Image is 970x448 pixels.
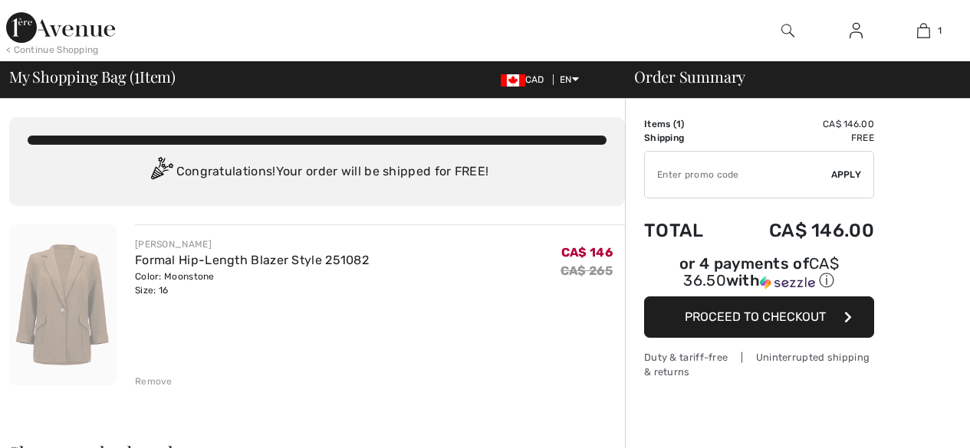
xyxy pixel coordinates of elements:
[135,253,369,267] a: Formal Hip-Length Blazer Style 251082
[146,157,176,188] img: Congratulation2.svg
[727,117,874,131] td: CA$ 146.00
[6,12,115,43] img: 1ère Avenue
[6,43,99,57] div: < Continue Shopping
[872,402,955,440] iframe: Opens a widget where you can find more information
[685,309,826,324] span: Proceed to Checkout
[850,21,863,40] img: My Info
[727,131,874,145] td: Free
[645,152,831,198] input: Promo code
[561,263,613,278] s: CA$ 265
[501,74,525,87] img: Canadian Dollar
[837,21,875,41] a: Sign In
[644,131,727,145] td: Shipping
[501,74,551,85] span: CAD
[644,257,874,296] div: or 4 payments ofCA$ 36.50withSezzle Click to learn more about Sezzle
[938,24,942,38] span: 1
[644,350,874,379] div: Duty & tariff-free | Uninterrupted shipping & returns
[917,21,930,40] img: My Bag
[781,21,794,40] img: search the website
[644,204,727,257] td: Total
[9,69,176,84] span: My Shopping Bag ( Item)
[135,237,369,251] div: [PERSON_NAME]
[134,65,140,85] span: 1
[760,276,815,289] img: Sezzle
[644,296,874,338] button: Proceed to Checkout
[135,374,173,388] div: Remove
[727,204,874,257] td: CA$ 146.00
[676,119,681,129] span: 1
[890,21,957,40] a: 1
[135,270,369,297] div: Color: Moonstone Size: 16
[831,168,862,181] span: Apply
[683,254,839,289] span: CA$ 36.50
[560,74,579,85] span: EN
[616,69,961,84] div: Order Summary
[28,157,607,188] div: Congratulations! Your order will be shipped for FREE!
[644,257,874,291] div: or 4 payments of with
[9,224,117,385] img: Formal Hip-Length Blazer Style 251082
[644,117,727,131] td: Items ( )
[561,245,613,260] span: CA$ 146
